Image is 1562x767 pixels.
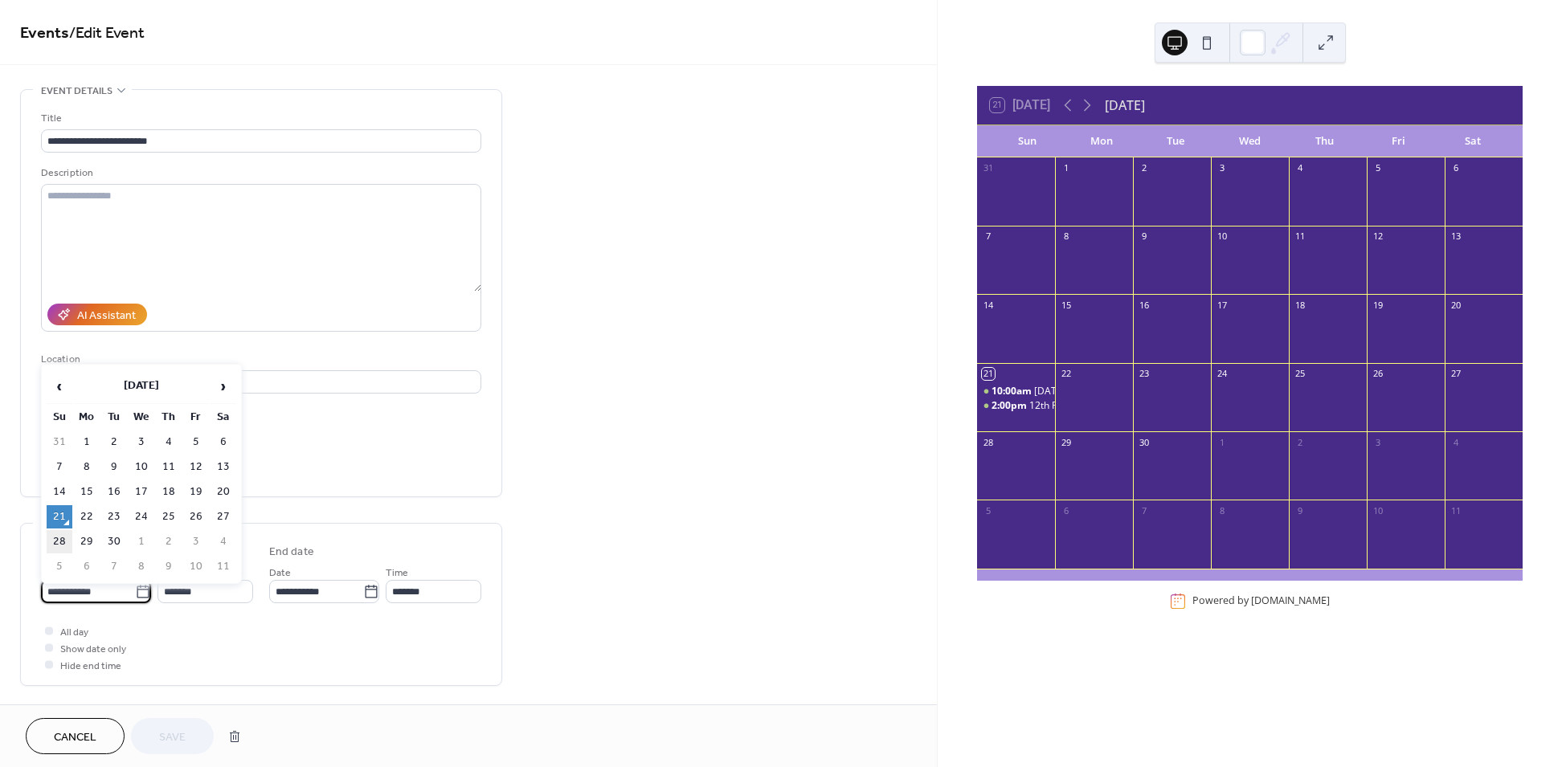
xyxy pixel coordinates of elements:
td: 26 [183,505,209,528]
button: Cancel [26,718,125,754]
td: 25 [156,505,182,528]
div: 1 [1216,436,1228,448]
td: 5 [183,430,209,454]
div: Sun [990,125,1064,157]
div: 12th Pastorls Anniversary [977,399,1055,413]
div: 22 [1060,368,1072,380]
div: 26 [1372,368,1384,380]
td: 15 [74,480,100,504]
div: 9 [1294,504,1306,516]
div: Description [41,165,478,182]
div: 14 [982,299,994,311]
td: 4 [211,530,236,553]
div: 13 [1450,231,1462,243]
td: 3 [183,530,209,553]
td: 21 [47,505,72,528]
div: Sat [1436,125,1510,157]
th: [DATE] [74,369,209,404]
td: 4 [156,430,182,454]
td: 27 [211,505,236,528]
div: 17 [1216,299,1228,311]
td: 24 [129,505,154,528]
div: 4 [1450,436,1462,448]
td: 7 [47,455,72,479]
div: 29 [1060,436,1072,448]
td: 28 [47,530,72,553]
div: 23 [1138,368,1150,380]
div: Powered by [1192,594,1330,608]
button: AI Assistant [47,304,147,325]
div: 4 [1294,162,1306,174]
span: 10:00am [992,385,1034,398]
th: Th [156,406,182,429]
td: 30 [101,530,127,553]
td: 6 [74,555,100,578]
div: 10 [1372,504,1384,516]
span: Show date only [60,641,126,658]
div: 12 [1372,231,1384,243]
div: 7 [982,231,994,243]
div: 15 [1060,299,1072,311]
td: 20 [211,480,236,504]
div: 9 [1138,231,1150,243]
td: 6 [211,430,236,454]
div: 30 [1138,436,1150,448]
td: 8 [129,555,154,578]
td: 5 [47,555,72,578]
td: 14 [47,480,72,504]
a: Events [20,18,69,49]
div: [DATE] [1034,385,1065,398]
td: 31 [47,430,72,454]
div: 3 [1216,162,1228,174]
div: 11 [1294,231,1306,243]
div: 18 [1294,299,1306,311]
div: 6 [1450,162,1462,174]
td: 1 [129,530,154,553]
div: 10 [1216,231,1228,243]
span: › [211,370,235,402]
div: 8 [1060,231,1072,243]
div: 5 [982,504,994,516]
div: End date [269,544,314,561]
td: 2 [101,430,127,454]
span: Hide end time [60,658,121,675]
td: 17 [129,480,154,504]
div: 19 [1372,299,1384,311]
div: 11 [1450,504,1462,516]
th: Tu [101,406,127,429]
span: / Edit Event [69,18,145,49]
div: Fri [1361,125,1435,157]
div: Title [41,110,478,127]
td: 10 [183,555,209,578]
div: 6 [1060,504,1072,516]
div: 31 [982,162,994,174]
div: Location [41,351,478,368]
div: Tue [1139,125,1212,157]
td: 3 [129,430,154,454]
div: 24 [1216,368,1228,380]
span: Date [269,565,291,581]
td: 9 [101,455,127,479]
span: ‹ [47,370,72,402]
td: 22 [74,505,100,528]
td: 16 [101,480,127,504]
td: 8 [74,455,100,479]
div: 5 [1372,162,1384,174]
div: [DATE] [1105,96,1145,115]
td: 18 [156,480,182,504]
td: 2 [156,530,182,553]
div: 21 [982,368,994,380]
div: 1 [1060,162,1072,174]
div: 2 [1294,436,1306,448]
div: 2 [1138,162,1150,174]
td: 11 [211,555,236,578]
div: Thu [1287,125,1361,157]
span: Cancel [54,729,96,746]
div: 8 [1216,504,1228,516]
div: AI Assistant [77,308,136,324]
td: 7 [101,555,127,578]
td: 13 [211,455,236,479]
div: Women's Day [977,385,1055,398]
div: 28 [982,436,994,448]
